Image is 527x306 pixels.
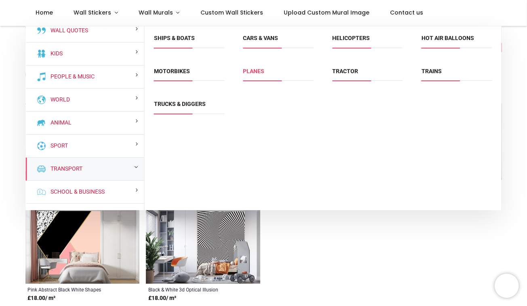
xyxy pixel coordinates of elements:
img: Transport [37,164,46,174]
span: Trains [422,68,492,81]
a: Tractor [332,68,358,74]
a: Ships & Boats [154,35,195,41]
a: People & Music [48,73,95,81]
img: Animal [37,118,46,128]
span: Motorbikes [154,68,225,81]
strong: £ 18.00 / m² [28,294,56,302]
span: Custom Wall Stickers [200,8,263,17]
span: Ships & Boats [154,34,225,48]
a: School & Business [48,188,105,196]
a: Trains [422,68,442,74]
a: Black & White 3d Optical Illusion Wallpaper [148,286,236,293]
img: Wall Quotes [37,26,46,36]
span: Cars & Vans [243,34,314,48]
strong: £ 18.00 / m² [148,294,176,302]
span: Trucks & Diggers [154,100,225,114]
span: Contact us [390,8,423,17]
span: Hot Air Balloons [422,34,492,48]
a: Cars & Vans [243,35,278,41]
a: World [48,96,70,104]
span: Helicopters [332,34,403,48]
a: Animal [48,119,72,127]
img: World [37,95,46,105]
a: Transport [48,165,83,173]
img: Sport [37,141,46,151]
a: Planes [243,68,264,74]
a: Motorbikes [154,68,190,74]
img: Kids [37,49,46,59]
iframe: Brevo live chat [495,274,519,298]
img: People & Music [37,72,46,82]
a: Hot Air Balloons [422,35,474,41]
span: Home [36,8,53,17]
img: School & Business [37,187,46,197]
a: Wall Quotes [48,27,89,35]
img: Black & White 3d Optical Illusion Wall Mural Wallpaper [146,207,260,284]
span: Wall Murals [139,8,173,17]
span: Upload Custom Mural Image [284,8,369,17]
img: Pink Abstract Black White Shapes Wall Mural Wallpaper [25,207,140,284]
a: Trucks & Diggers [154,101,206,107]
span: Planes [243,68,314,81]
span: Tractor [332,68,403,81]
a: Kids [48,50,63,58]
a: Sport [48,142,68,150]
a: Pink Abstract Black White Shapes Wallpaper [28,286,116,293]
a: Helicopters [332,35,370,41]
span: Wall Stickers [74,8,111,17]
